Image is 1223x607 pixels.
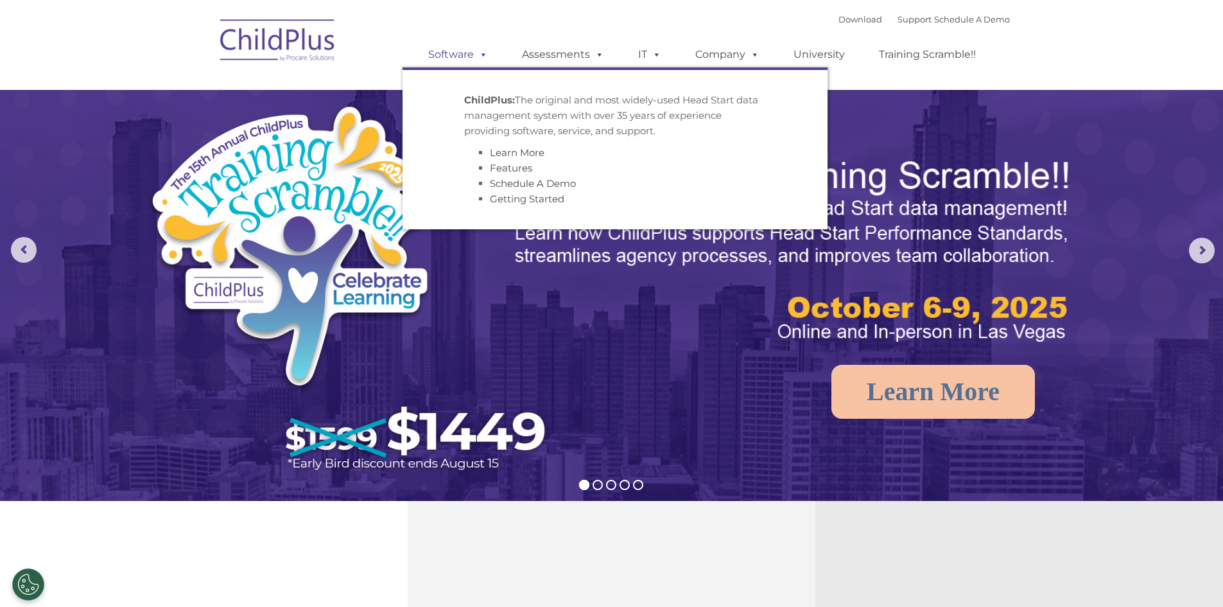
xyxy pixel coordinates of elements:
strong: ChildPlus: [464,94,515,106]
a: University [781,42,858,67]
span: Phone number [178,137,233,147]
a: Schedule A Demo [934,14,1010,24]
iframe: Chat Widget [1013,468,1223,607]
img: ChildPlus by Procare Solutions [214,10,342,75]
span: Last name [178,85,218,94]
a: Assessments [509,42,617,67]
font: | [838,14,1010,24]
a: Learn More [831,365,1035,419]
a: Company [682,42,772,67]
a: Features [490,162,532,174]
a: Software [415,42,501,67]
a: Support [898,14,932,24]
p: The original and most widely-used Head Start data management system with over 35 years of experie... [464,92,766,139]
a: Learn More [490,146,544,159]
a: Download [838,14,882,24]
a: IT [625,42,674,67]
a: Schedule A Demo [490,177,576,189]
button: Cookies Settings [12,568,44,601]
a: Training Scramble!! [866,42,989,67]
a: Getting Started [490,193,564,205]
